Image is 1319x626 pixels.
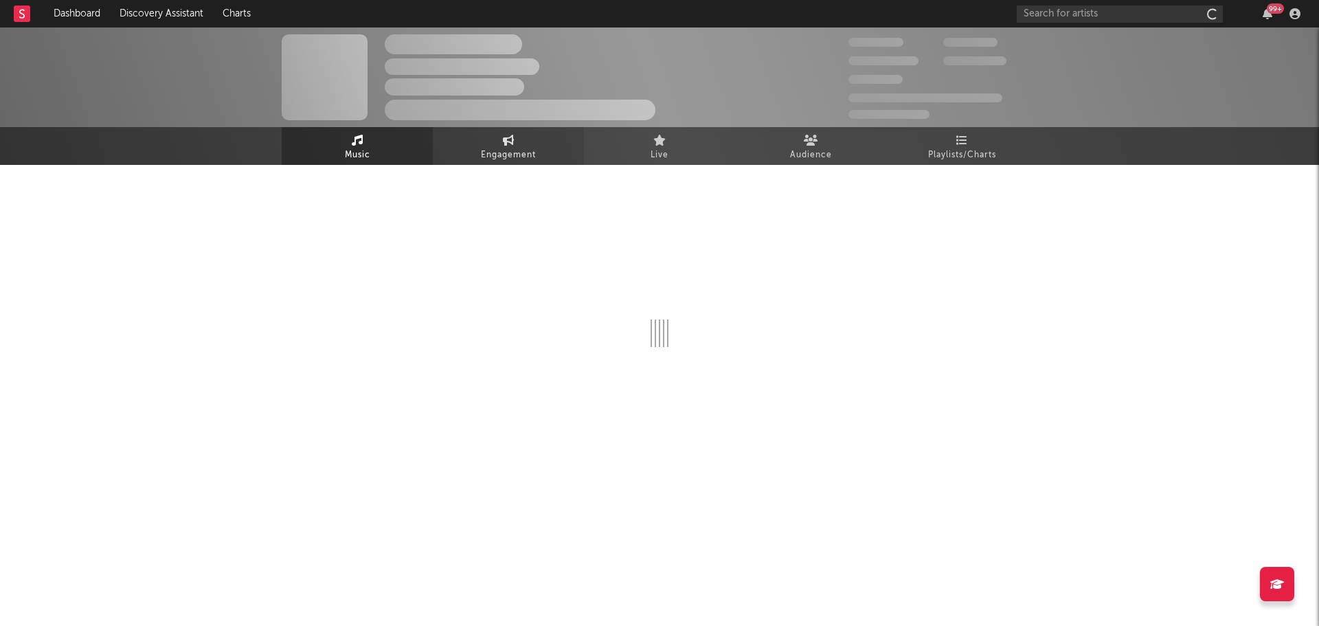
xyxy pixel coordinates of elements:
div: 99 + [1267,3,1284,14]
a: Music [282,127,433,165]
a: Audience [735,127,886,165]
span: Music [345,147,370,164]
a: Engagement [433,127,584,165]
span: 100,000 [943,38,997,47]
span: Audience [790,147,832,164]
input: Search for artists [1017,5,1223,23]
span: 300,000 [848,38,903,47]
a: Live [584,127,735,165]
span: 50,000,000 [848,56,918,65]
span: Playlists/Charts [928,147,996,164]
span: Jump Score: 85.0 [848,110,929,119]
button: 99+ [1263,8,1272,19]
span: Engagement [481,147,536,164]
span: 1,000,000 [943,56,1006,65]
span: 100,000 [848,75,903,84]
span: 50,000,000 Monthly Listeners [848,93,1002,102]
span: Live [651,147,668,164]
a: Playlists/Charts [886,127,1037,165]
